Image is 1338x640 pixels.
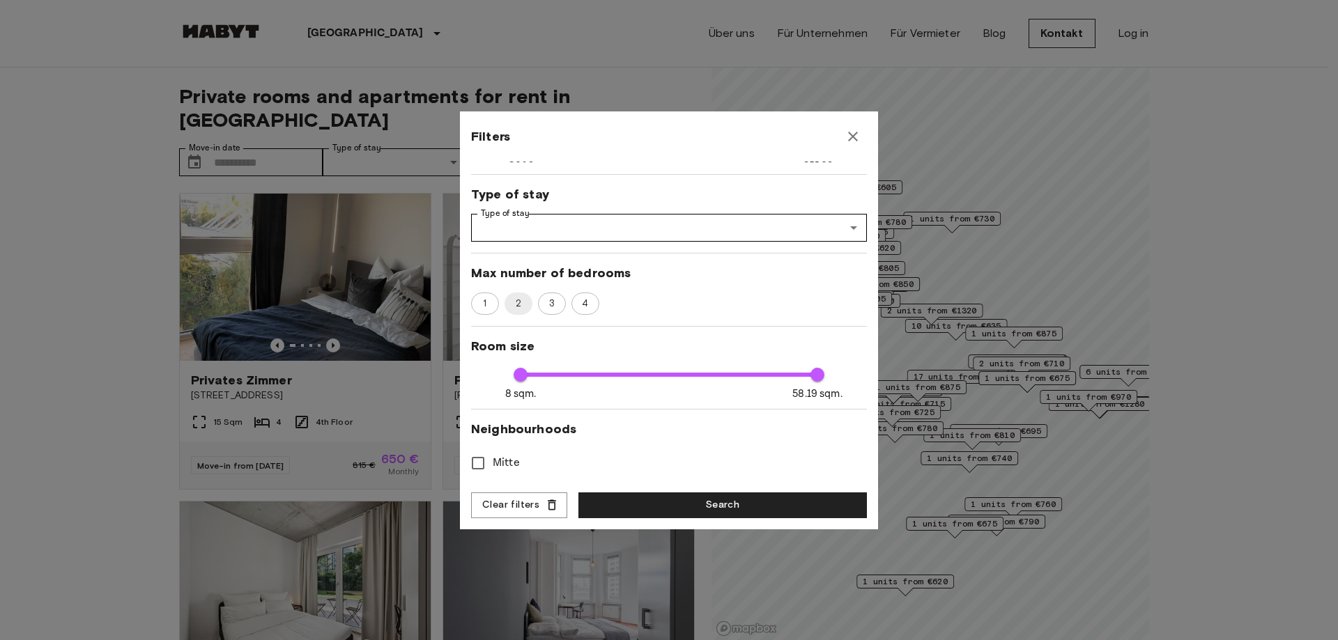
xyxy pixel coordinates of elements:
span: Max number of bedrooms [471,265,867,281]
span: 3 [541,297,562,311]
span: Room size [471,338,867,354]
div: 4 [571,292,599,315]
span: 58.19 sqm. [792,387,843,401]
span: 2 [507,297,530,311]
span: Type of stay [471,186,867,203]
div: 1 [471,292,499,315]
span: 1 [475,297,494,311]
div: 3 [538,292,566,315]
button: Clear filters [471,492,567,518]
span: Mitte [493,455,520,471]
button: Search [578,492,867,518]
span: Neighbourhoods [471,421,867,437]
label: Type of stay [481,208,530,219]
span: 4 [574,297,596,311]
div: 2 [505,292,532,315]
span: Filters [471,128,510,145]
span: 8 sqm. [505,387,537,401]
